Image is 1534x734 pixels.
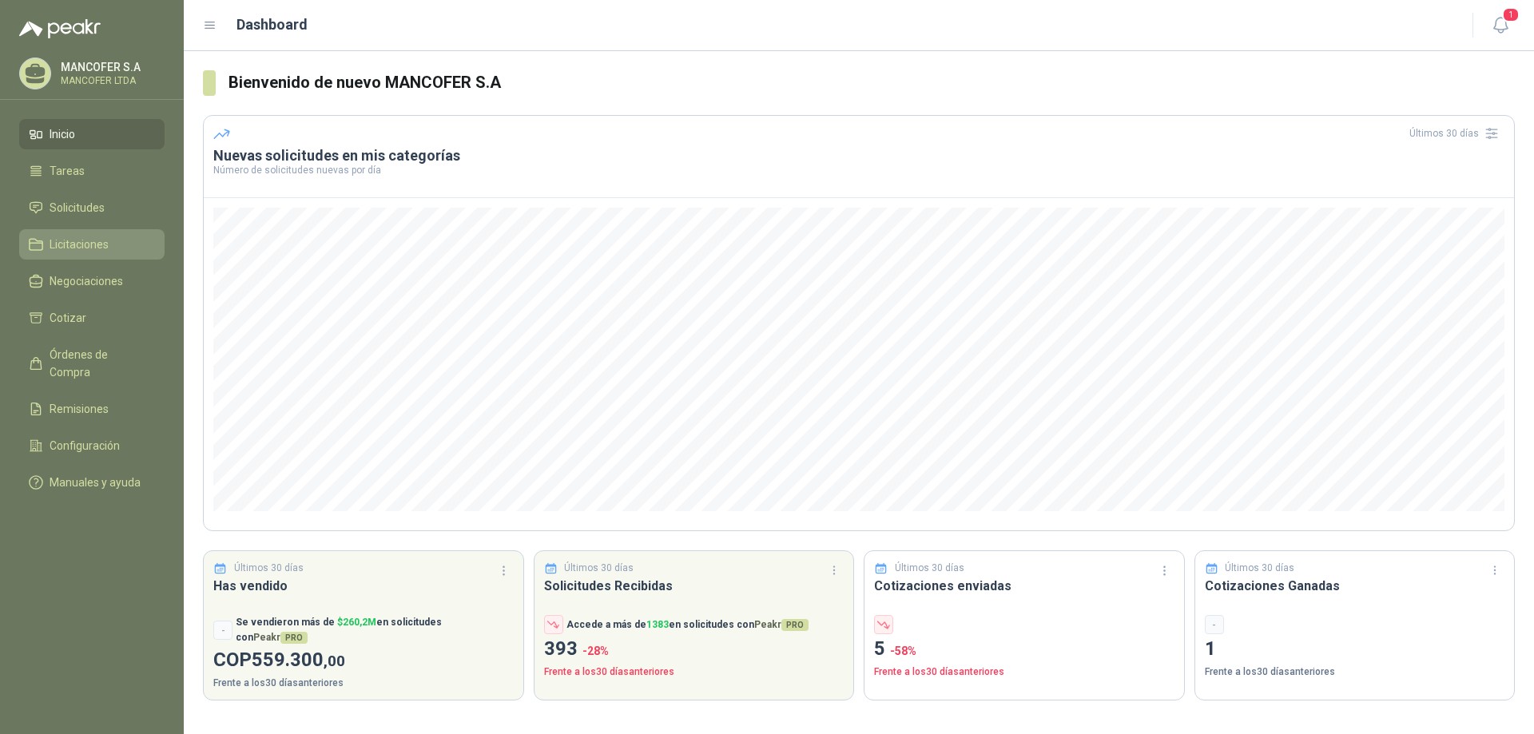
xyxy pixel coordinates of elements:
[50,474,141,491] span: Manuales y ayuda
[213,146,1504,165] h3: Nuevas solicitudes en mis categorías
[50,400,109,418] span: Remisiones
[19,156,165,186] a: Tareas
[50,346,149,381] span: Órdenes de Compra
[544,665,844,680] p: Frente a los 30 días anteriores
[19,192,165,223] a: Solicitudes
[324,652,345,670] span: ,00
[895,561,964,576] p: Últimos 30 días
[1205,634,1505,665] p: 1
[874,576,1174,596] h3: Cotizaciones enviadas
[19,19,101,38] img: Logo peakr
[19,266,165,296] a: Negociaciones
[236,615,514,645] p: Se vendieron más de en solicitudes con
[874,634,1174,665] p: 5
[19,394,165,424] a: Remisiones
[252,649,345,671] span: 559.300
[253,632,308,643] span: Peakr
[19,467,165,498] a: Manuales y ayuda
[19,303,165,333] a: Cotizar
[19,430,165,461] a: Configuración
[234,561,304,576] p: Últimos 30 días
[213,165,1504,175] p: Número de solicitudes nuevas por día
[1409,121,1504,146] div: Últimos 30 días
[50,272,123,290] span: Negociaciones
[890,645,916,657] span: -58 %
[544,576,844,596] h3: Solicitudes Recibidas
[1225,561,1294,576] p: Últimos 30 días
[213,676,514,691] p: Frente a los 30 días anteriores
[337,617,376,628] span: $ 260,2M
[1205,665,1505,680] p: Frente a los 30 días anteriores
[754,619,809,630] span: Peakr
[61,76,161,85] p: MANCOFER LTDA
[280,632,308,644] span: PRO
[646,619,669,630] span: 1383
[213,576,514,596] h3: Has vendido
[781,619,809,631] span: PRO
[582,645,609,657] span: -28 %
[1502,7,1520,22] span: 1
[213,645,514,676] p: COP
[50,437,120,454] span: Configuración
[1205,615,1224,634] div: -
[19,229,165,260] a: Licitaciones
[50,125,75,143] span: Inicio
[564,561,634,576] p: Últimos 30 días
[874,665,1174,680] p: Frente a los 30 días anteriores
[1486,11,1515,40] button: 1
[19,339,165,387] a: Órdenes de Compra
[236,14,308,36] h1: Dashboard
[19,119,165,149] a: Inicio
[544,634,844,665] p: 393
[50,309,86,327] span: Cotizar
[1205,576,1505,596] h3: Cotizaciones Ganadas
[50,162,85,180] span: Tareas
[50,199,105,216] span: Solicitudes
[213,621,232,640] div: -
[229,70,1515,95] h3: Bienvenido de nuevo MANCOFER S.A
[61,61,161,73] p: MANCOFER S.A
[50,236,109,253] span: Licitaciones
[566,617,809,633] p: Accede a más de en solicitudes con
